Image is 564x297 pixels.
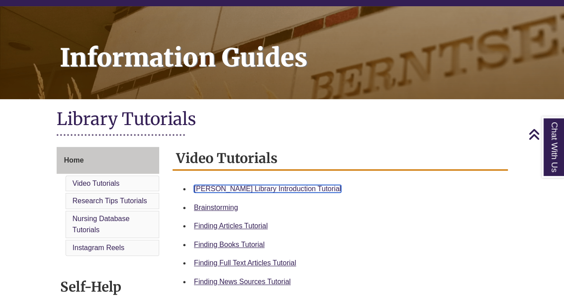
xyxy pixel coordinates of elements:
[57,108,508,132] h1: Library Tutorials
[57,147,160,258] div: Guide Page Menu
[73,244,125,251] a: Instagram Reels
[194,222,268,230] a: Finding Articles Tutorial
[64,156,84,164] span: Home
[73,215,130,234] a: Nursing Database Tutorials
[194,259,296,267] a: Finding Full Text Articles Tutorial
[528,128,562,140] a: Back to Top
[194,278,291,285] a: Finding News Sources Tutorial
[194,241,264,248] a: Finding Books Tutorial
[194,185,341,192] a: [PERSON_NAME] Library Introduction Tutorial
[173,147,508,171] h2: Video Tutorials
[57,147,160,174] a: Home
[73,197,147,205] a: Research Tips Tutorials
[50,6,564,88] h1: Information Guides
[73,180,120,187] a: Video Tutorials
[194,204,238,211] a: Brainstorming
